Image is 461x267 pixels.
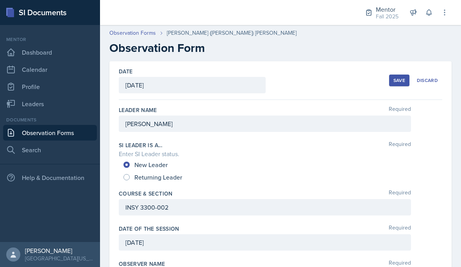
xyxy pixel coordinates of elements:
[389,106,411,114] span: Required
[125,238,404,247] p: [DATE]
[417,77,438,84] div: Discard
[389,190,411,198] span: Required
[109,41,452,55] h2: Observation Form
[119,225,179,233] label: Date of the Session
[3,142,97,158] a: Search
[125,203,404,212] p: INSY 3300-002
[389,225,411,233] span: Required
[3,170,97,185] div: Help & Documentation
[3,116,97,123] div: Documents
[119,68,132,75] label: Date
[3,79,97,94] a: Profile
[3,44,97,60] a: Dashboard
[119,106,157,114] label: Leader Name
[109,29,156,37] a: Observation Forms
[119,141,162,149] label: SI Leader is a...
[3,62,97,77] a: Calendar
[119,190,173,198] label: Course & Section
[167,29,297,37] div: [PERSON_NAME] ([PERSON_NAME]) [PERSON_NAME]
[3,125,97,141] a: Observation Forms
[389,141,411,149] span: Required
[25,247,94,255] div: [PERSON_NAME]
[376,5,398,14] div: Mentor
[25,255,94,262] div: [GEOGRAPHIC_DATA][US_STATE]
[376,12,398,21] div: Fall 2025
[134,173,182,181] span: Returning Leader
[413,75,442,86] button: Discard
[125,119,404,128] p: [PERSON_NAME]
[119,149,442,158] div: Enter SI Leader status.
[393,77,405,84] div: Save
[3,96,97,112] a: Leaders
[389,75,409,86] button: Save
[134,161,168,169] span: New Leader
[3,36,97,43] div: Mentor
